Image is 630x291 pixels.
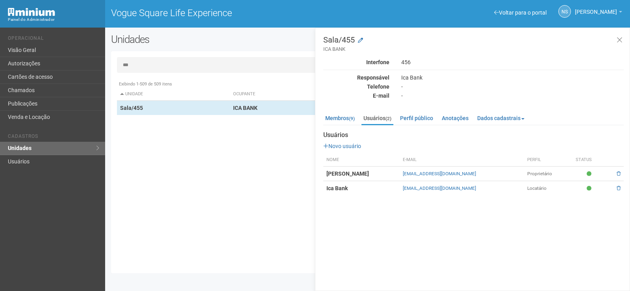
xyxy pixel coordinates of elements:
h1: Vogue Square Life Experience [111,8,362,18]
th: Unidade: activate to sort column descending [117,88,230,101]
th: E-mail [400,154,524,167]
div: Telefone [317,83,395,90]
img: Minium [8,8,55,16]
a: Perfil público [398,112,435,124]
div: Painel do Administrador [8,16,99,23]
h2: Unidades [111,33,318,45]
a: Voltar para o portal [494,9,547,16]
div: E-mail [317,92,395,99]
a: Novo usuário [323,143,361,149]
small: (2) [385,116,391,121]
a: [EMAIL_ADDRESS][DOMAIN_NAME] [403,185,476,191]
strong: ICA BANK [233,105,258,111]
div: Ica Bank [395,74,630,81]
li: Operacional [8,35,99,44]
div: - [395,83,630,90]
small: (9) [349,116,355,121]
small: ICA BANK [323,46,624,53]
h3: Sala/455 [323,36,624,53]
span: Nicolle Silva [575,1,617,15]
strong: Ica Bank [326,185,348,191]
span: Ativo [587,185,593,192]
a: Membros(9) [323,112,357,124]
div: 456 [395,59,630,66]
th: Nome [323,154,400,167]
td: Proprietário [524,167,573,181]
div: Exibindo 1-509 de 509 itens [117,81,618,88]
a: [PERSON_NAME] [575,10,622,16]
li: Cadastros [8,133,99,142]
a: Anotações [440,112,471,124]
strong: [PERSON_NAME] [326,171,369,177]
th: Ocupante: activate to sort column ascending [230,88,436,101]
a: Dados cadastrais [475,112,526,124]
div: Interfone [317,59,395,66]
a: [EMAIL_ADDRESS][DOMAIN_NAME] [403,171,476,176]
div: Responsável [317,74,395,81]
strong: Usuários [323,132,624,139]
strong: Sala/455 [120,105,143,111]
td: Locatário [524,181,573,196]
a: NS [558,5,571,18]
div: - [395,92,630,99]
a: Modificar a unidade [358,37,363,44]
th: Perfil [524,154,573,167]
span: Ativo [587,171,593,177]
th: Status [573,154,608,167]
a: Usuários(2) [361,112,393,125]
